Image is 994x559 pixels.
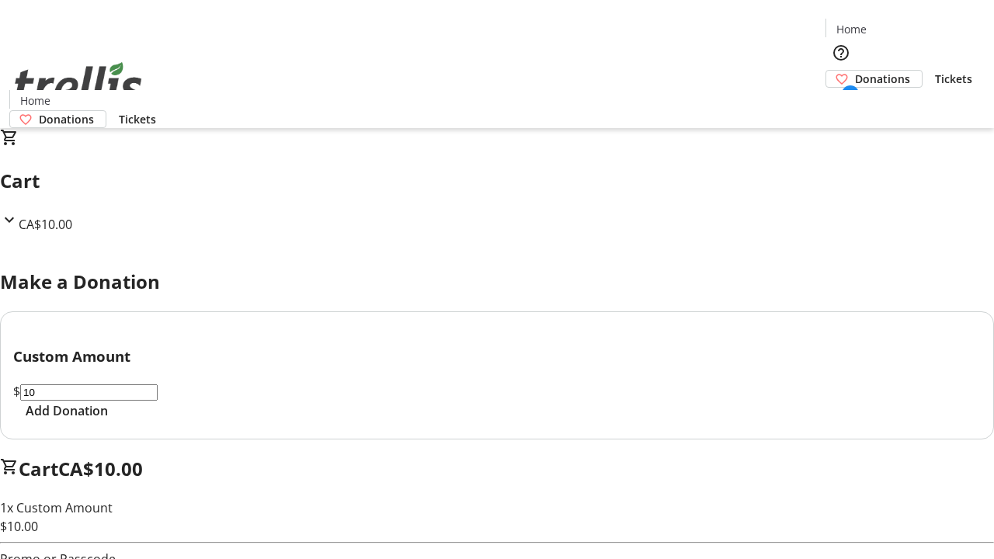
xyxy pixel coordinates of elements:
[9,110,106,128] a: Donations
[13,383,20,400] span: $
[825,70,923,88] a: Donations
[9,45,148,123] img: Orient E2E Organization snFSWMUpU5's Logo
[825,37,857,68] button: Help
[20,384,158,401] input: Donation Amount
[826,21,876,37] a: Home
[20,92,50,109] span: Home
[58,456,143,481] span: CA$10.00
[836,21,867,37] span: Home
[923,71,985,87] a: Tickets
[935,71,972,87] span: Tickets
[10,92,60,109] a: Home
[13,345,981,367] h3: Custom Amount
[39,111,94,127] span: Donations
[825,88,857,119] button: Cart
[19,216,72,233] span: CA$10.00
[13,401,120,420] button: Add Donation
[119,111,156,127] span: Tickets
[26,401,108,420] span: Add Donation
[855,71,910,87] span: Donations
[106,111,169,127] a: Tickets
